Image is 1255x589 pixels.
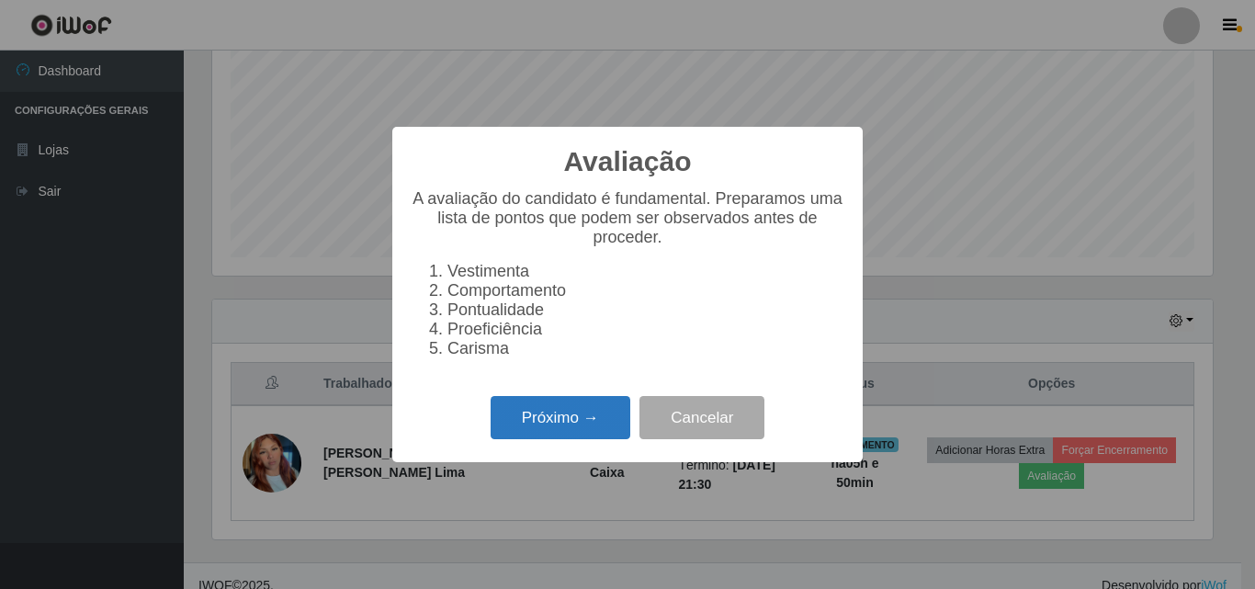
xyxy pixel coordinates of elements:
[564,145,692,178] h2: Avaliação
[447,281,844,300] li: Comportamento
[447,300,844,320] li: Pontualidade
[491,396,630,439] button: Próximo →
[447,320,844,339] li: Proeficiência
[447,262,844,281] li: Vestimenta
[639,396,764,439] button: Cancelar
[447,339,844,358] li: Carisma
[411,189,844,247] p: A avaliação do candidato é fundamental. Preparamos uma lista de pontos que podem ser observados a...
